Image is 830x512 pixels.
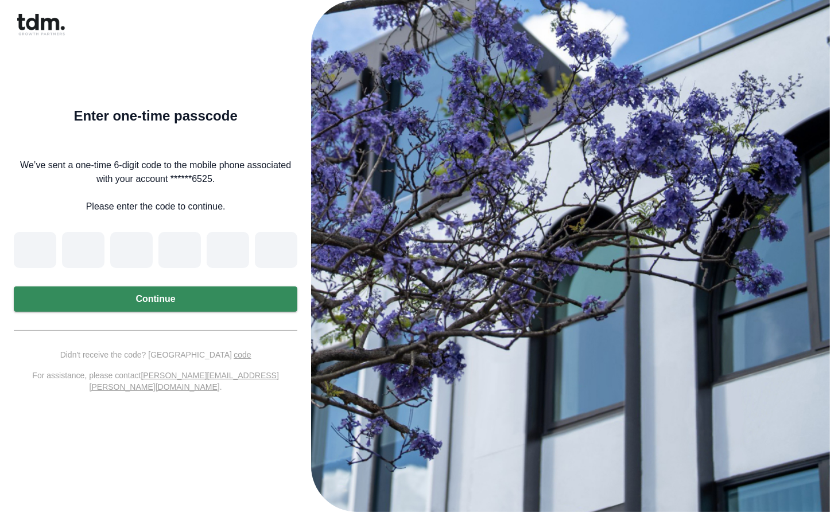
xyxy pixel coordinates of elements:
[14,349,297,360] p: Didn't receive the code? [GEOGRAPHIC_DATA]
[14,232,56,267] input: Please enter verification code. Digit 1
[207,232,249,267] input: Digit 5
[14,286,297,312] button: Continue
[14,370,297,393] p: For assistance, please contact .
[234,350,251,359] a: code
[158,232,201,267] input: Digit 4
[14,158,297,214] p: We’ve sent a one-time 6-digit code to the mobile phone associated with your account ******6525. P...
[14,110,297,122] h5: Enter one-time passcode
[255,232,297,267] input: Digit 6
[62,232,104,267] input: Digit 2
[110,232,153,267] input: Digit 3
[90,371,279,391] u: [PERSON_NAME][EMAIL_ADDRESS][PERSON_NAME][DOMAIN_NAME]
